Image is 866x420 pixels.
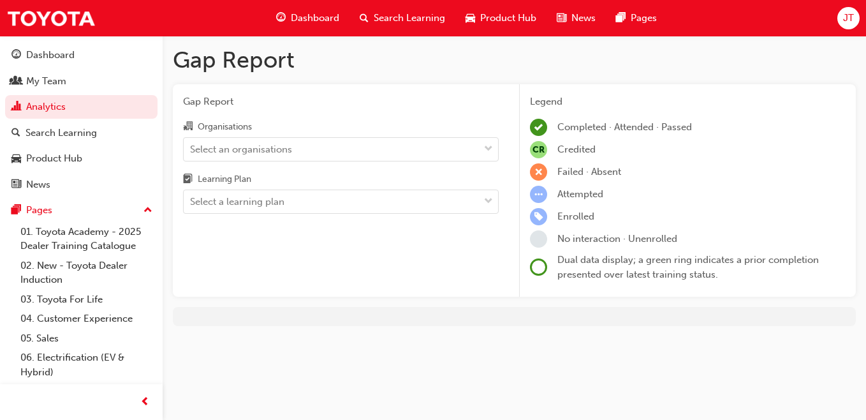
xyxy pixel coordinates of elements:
span: No interaction · Unenrolled [557,233,677,244]
div: Select a learning plan [190,195,284,209]
a: Analytics [5,95,158,119]
span: JT [843,11,854,26]
span: people-icon [11,76,21,87]
span: learningRecordVerb_FAIL-icon [530,163,547,181]
a: 02. New - Toyota Dealer Induction [15,256,158,290]
span: search-icon [360,10,369,26]
a: Product Hub [5,147,158,170]
a: 04. Customer Experience [15,309,158,329]
span: Product Hub [480,11,536,26]
span: Credited [557,144,596,155]
div: Learning Plan [198,173,251,186]
span: pages-icon [616,10,626,26]
span: Gap Report [183,94,499,109]
span: guage-icon [276,10,286,26]
button: Pages [5,199,158,222]
span: learningRecordVerb_ENROLL-icon [530,208,547,225]
a: News [5,173,158,197]
div: Organisations [198,121,252,133]
img: Trak [6,4,96,33]
a: Dashboard [5,43,158,67]
span: News [571,11,596,26]
a: guage-iconDashboard [266,5,349,31]
div: Pages [26,203,52,218]
span: learningRecordVerb_NONE-icon [530,230,547,248]
span: news-icon [11,179,21,191]
span: Dashboard [291,11,339,26]
span: learningplan-icon [183,174,193,186]
iframe: Intercom live chat [823,377,853,407]
div: News [26,177,50,192]
span: Completed · Attended · Passed [557,121,692,133]
span: Enrolled [557,211,594,222]
span: up-icon [143,202,152,219]
span: down-icon [484,193,493,210]
a: 07. Parts21 Certification [15,382,158,401]
span: news-icon [557,10,566,26]
span: Pages [631,11,657,26]
span: null-icon [530,141,547,158]
a: My Team [5,70,158,93]
span: Dual data display; a green ring indicates a prior completion presented over latest training status. [557,254,819,280]
span: guage-icon [11,50,21,61]
div: Legend [530,94,846,109]
span: down-icon [484,141,493,158]
div: Search Learning [26,126,97,140]
span: Search Learning [374,11,445,26]
span: car-icon [466,10,475,26]
span: pages-icon [11,205,21,216]
a: Search Learning [5,121,158,145]
a: pages-iconPages [606,5,667,31]
span: car-icon [11,153,21,165]
a: search-iconSearch Learning [349,5,455,31]
span: Attempted [557,188,603,200]
div: My Team [26,74,66,89]
div: Dashboard [26,48,75,63]
a: 05. Sales [15,329,158,349]
h1: Gap Report [173,46,856,74]
span: organisation-icon [183,121,193,133]
span: prev-icon [140,394,150,410]
a: car-iconProduct Hub [455,5,547,31]
button: DashboardMy TeamAnalyticsSearch LearningProduct HubNews [5,41,158,199]
a: 01. Toyota Academy - 2025 Dealer Training Catalogue [15,222,158,256]
button: JT [837,7,860,29]
a: 06. Electrification (EV & Hybrid) [15,348,158,382]
span: learningRecordVerb_ATTEMPT-icon [530,186,547,203]
div: Select an organisations [190,142,292,156]
span: Failed · Absent [557,166,621,177]
a: news-iconNews [547,5,606,31]
span: learningRecordVerb_COMPLETE-icon [530,119,547,136]
span: chart-icon [11,101,21,113]
a: 03. Toyota For Life [15,290,158,310]
span: search-icon [11,128,20,139]
div: Product Hub [26,151,82,166]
